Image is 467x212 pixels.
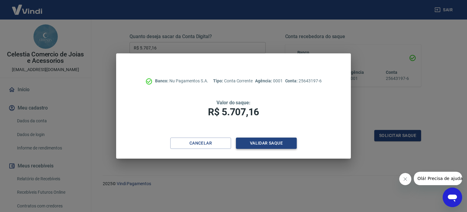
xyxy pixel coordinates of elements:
[414,172,462,185] iframe: Mensagem da empresa
[213,78,224,83] span: Tipo:
[255,78,282,84] p: 0001
[399,173,411,185] iframe: Fechar mensagem
[155,78,169,83] span: Banco:
[236,138,297,149] button: Validar saque
[285,78,299,83] span: Conta:
[155,78,208,84] p: Nu Pagamentos S.A.
[255,78,273,83] span: Agência:
[4,4,51,9] span: Olá! Precisa de ajuda?
[216,100,251,106] span: Valor do saque:
[208,106,259,118] span: R$ 5.707,16
[285,78,322,84] p: 25643197-6
[170,138,231,149] button: Cancelar
[213,78,253,84] p: Conta Corrente
[443,188,462,207] iframe: Botão para abrir a janela de mensagens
